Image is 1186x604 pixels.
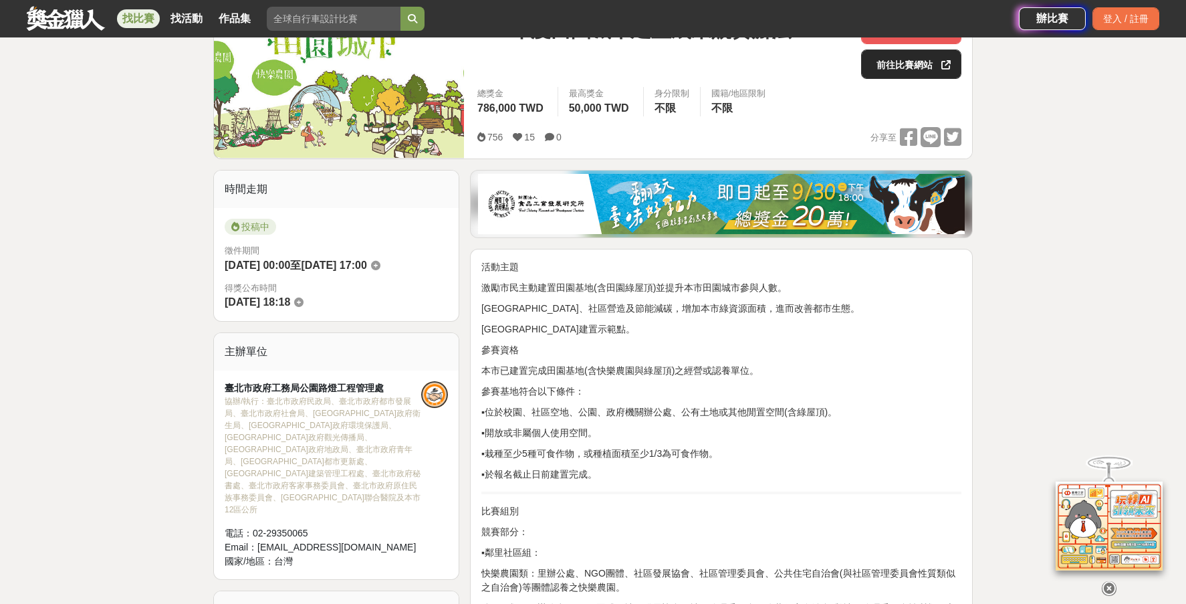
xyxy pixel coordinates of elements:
p: [GEOGRAPHIC_DATA]、社區營造及節能減碳，增加本市綠資源面積，進而改善都市生態。 [481,302,961,316]
input: 全球自行車設計比賽 [267,7,400,31]
div: 臺北市政府工務局公園路燈工程管理處 [225,381,421,395]
img: 1c81a89c-c1b3-4fd6-9c6e-7d29d79abef5.jpg [478,174,965,234]
p: ▪栽種至少5種可食作物，或種植面積至少1/3為可食作物。 [481,447,961,461]
span: 台灣 [274,556,293,567]
div: 主辦單位 [214,333,459,371]
img: d2146d9a-e6f6-4337-9592-8cefde37ba6b.png [1056,481,1163,570]
span: 786,000 TWD [477,102,544,114]
p: 活動主題 [481,260,961,274]
p: [GEOGRAPHIC_DATA]建置示範點。 [481,322,961,336]
div: 時間走期 [214,171,459,208]
span: 至 [290,260,301,271]
p: ▪鄰里社區組： [481,546,961,560]
p: 快樂農園類：里辦公處、NGO團體、社區發展協會、社區管理委員會、公共住宅自治會(與社區管理委員會性質類似之自治會)等團體認養之快樂農園。 [481,567,961,595]
div: Email： [EMAIL_ADDRESS][DOMAIN_NAME] [225,540,421,555]
span: 50,000 TWD [569,102,629,114]
span: 得獎公布時間 [225,282,448,295]
span: 分享至 [870,128,897,148]
span: 15 [524,132,535,142]
a: 找比賽 [117,9,160,28]
p: 參賽基地符合以下條件： [481,385,961,399]
p: ▪開放或非屬個人使用空間。 [481,426,961,440]
span: 國家/地區： [225,556,274,567]
span: 不限 [655,102,676,114]
a: 辦比賽 [1019,7,1086,30]
div: 國籍/地區限制 [711,87,766,100]
div: 身分限制 [655,87,689,100]
p: 參賽資格 [481,343,961,357]
span: [DATE] 00:00 [225,260,290,271]
p: 激勵市民主動建置田園基地(含田園綠屋頂)並提升本市田園城市參與人數。 [481,281,961,295]
p: ▪位於校園、社區空地、公園、政府機關辦公處、公有土地或其他閒置空間(含綠屋頂)。 [481,405,961,419]
a: 找活動 [165,9,208,28]
div: 電話： 02-29350065 [225,526,421,540]
div: 登入 / 註冊 [1092,7,1159,30]
p: ▪於報名截止日前建置完成。 [481,468,961,482]
span: [DATE] 17:00 [301,260,366,271]
p: 本市已建置完成田園基地(含快樂農園與綠屋頂)之經營或認養單位。 [481,364,961,378]
img: Cover Image [214,4,464,158]
span: [DATE] 18:18 [225,296,290,308]
a: 前往比賽網站 [861,49,961,79]
span: 徵件期間 [225,245,259,256]
a: 作品集 [213,9,256,28]
span: 756 [487,132,503,142]
span: 0 [556,132,562,142]
span: 投稿中 [225,219,276,235]
span: 總獎金 [477,87,547,100]
span: 最高獎金 [569,87,632,100]
div: 協辦/執行： 臺北市政府民政局、臺北市政府都市發展局、臺北市政府社會局、[GEOGRAPHIC_DATA]政府衛生局、[GEOGRAPHIC_DATA]政府環境保護局、[GEOGRAPHIC_D... [225,395,421,516]
p: 比賽組別 [481,504,961,518]
p: 競賽部分： [481,525,961,539]
span: 不限 [711,102,733,114]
